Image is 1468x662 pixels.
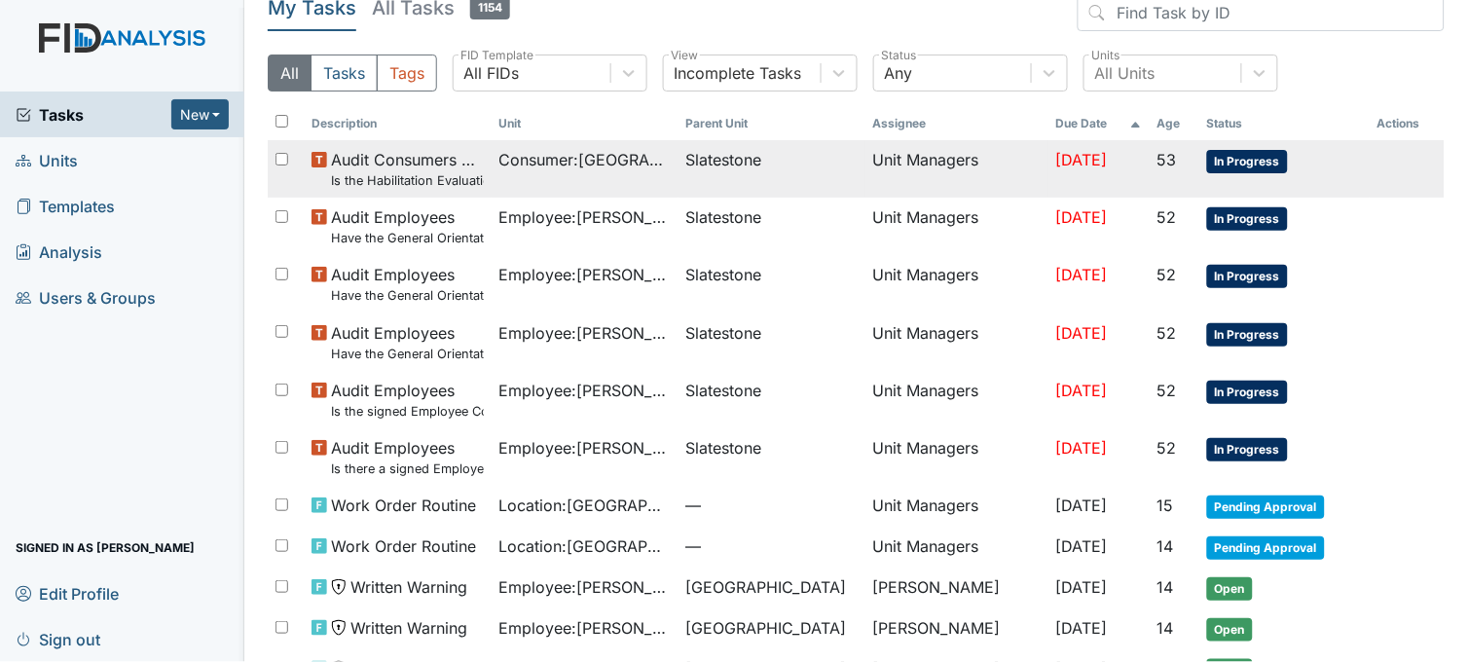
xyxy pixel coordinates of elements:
td: Unit Managers [865,428,1048,486]
td: Unit Managers [865,486,1048,527]
small: Have the General Orientation and ICF Orientation forms been completed? [331,229,483,247]
span: Signed in as [PERSON_NAME] [16,533,195,563]
span: 14 [1157,536,1174,556]
span: Audit Employees Have the General Orientation and ICF Orientation forms been completed? [331,205,483,247]
div: Incomplete Tasks [674,61,801,85]
span: Open [1207,577,1253,601]
span: Analysis [16,237,102,267]
span: In Progress [1207,150,1288,173]
span: Written Warning [350,616,467,640]
span: 15 [1157,496,1174,515]
button: New [171,99,230,129]
span: [DATE] [1056,150,1108,169]
span: [DATE] [1056,536,1108,556]
span: [DATE] [1056,438,1108,458]
span: Audit Employees Have the General Orientation and ICF Orientation forms been completed? [331,321,483,363]
td: [PERSON_NAME] [865,608,1048,649]
div: All Units [1094,61,1155,85]
span: Employee : [PERSON_NAME] [499,379,671,402]
div: Type filter [268,55,437,92]
span: Location : [GEOGRAPHIC_DATA] [499,534,671,558]
input: Toggle All Rows Selected [275,115,288,128]
small: Is there a signed Employee Job Description in the file for the employee's current position? [331,460,483,478]
span: Employee : [PERSON_NAME] [499,575,671,599]
span: [DATE] [1056,577,1108,597]
span: Edit Profile [16,578,119,608]
th: Assignee [865,107,1048,140]
div: Any [884,61,912,85]
th: Toggle SortBy [1150,107,1199,140]
span: Location : [GEOGRAPHIC_DATA] [499,494,671,517]
span: Employee : [PERSON_NAME] [499,436,671,460]
span: Audit Employees Is the signed Employee Confidentiality Agreement in the file (HIPPA)? [331,379,483,421]
span: 14 [1157,618,1174,638]
span: 53 [1157,150,1177,169]
a: Tasks [16,103,171,127]
span: Consumer : [GEOGRAPHIC_DATA], [GEOGRAPHIC_DATA] [499,148,671,171]
span: 52 [1157,381,1177,400]
span: [GEOGRAPHIC_DATA] [686,616,847,640]
span: Pending Approval [1207,536,1325,560]
span: In Progress [1207,438,1288,461]
span: — [686,494,858,517]
span: Audit Employees Is there a signed Employee Job Description in the file for the employee's current... [331,436,483,478]
span: Employee : [PERSON_NAME] [499,205,671,229]
span: Slatestone [686,321,762,345]
span: Audit Employees Have the General Orientation and ICF Orientation forms been completed? [331,263,483,305]
span: [GEOGRAPHIC_DATA] [686,575,847,599]
span: 52 [1157,265,1177,284]
span: In Progress [1207,207,1288,231]
span: 52 [1157,207,1177,227]
div: All FIDs [463,61,519,85]
span: — [686,534,858,558]
span: Open [1207,618,1253,642]
td: Unit Managers [865,140,1048,198]
span: Templates [16,191,115,221]
span: Slatestone [686,205,762,229]
span: [DATE] [1056,381,1108,400]
td: Unit Managers [865,371,1048,428]
span: Users & Groups [16,282,156,313]
span: [DATE] [1056,618,1108,638]
span: Slatestone [686,263,762,286]
td: Unit Managers [865,527,1048,568]
th: Toggle SortBy [1048,107,1150,140]
span: Employee : [PERSON_NAME] [499,321,671,345]
small: Is the Habilitation Evaluation current (no more than one year old)? [331,171,483,190]
span: 14 [1157,577,1174,597]
span: Written Warning [350,575,467,599]
span: Slatestone [686,436,762,460]
span: 52 [1157,323,1177,343]
span: [DATE] [1056,207,1108,227]
td: [PERSON_NAME] [865,568,1048,608]
th: Toggle SortBy [679,107,865,140]
button: Tasks [311,55,378,92]
td: Unit Managers [865,198,1048,255]
span: 52 [1157,438,1177,458]
th: Toggle SortBy [492,107,679,140]
button: All [268,55,312,92]
th: Toggle SortBy [304,107,491,140]
span: [DATE] [1056,323,1108,343]
span: In Progress [1207,381,1288,404]
span: Employee : [PERSON_NAME] [499,263,671,286]
span: Employee : [PERSON_NAME] [499,616,671,640]
td: Unit Managers [865,313,1048,371]
small: Have the General Orientation and ICF Orientation forms been completed? [331,345,483,363]
span: [DATE] [1056,265,1108,284]
span: Units [16,145,78,175]
small: Is the signed Employee Confidentiality Agreement in the file (HIPPA)? [331,402,483,421]
span: In Progress [1207,323,1288,347]
small: Have the General Orientation and ICF Orientation forms been completed? [331,286,483,305]
span: Audit Consumers Charts Is the Habilitation Evaluation current (no more than one year old)? [331,148,483,190]
td: Unit Managers [865,255,1048,313]
span: In Progress [1207,265,1288,288]
span: Slatestone [686,379,762,402]
button: Tags [377,55,437,92]
span: Sign out [16,624,100,654]
span: Work Order Routine [331,494,476,517]
span: Pending Approval [1207,496,1325,519]
span: Work Order Routine [331,534,476,558]
th: Actions [1370,107,1445,140]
